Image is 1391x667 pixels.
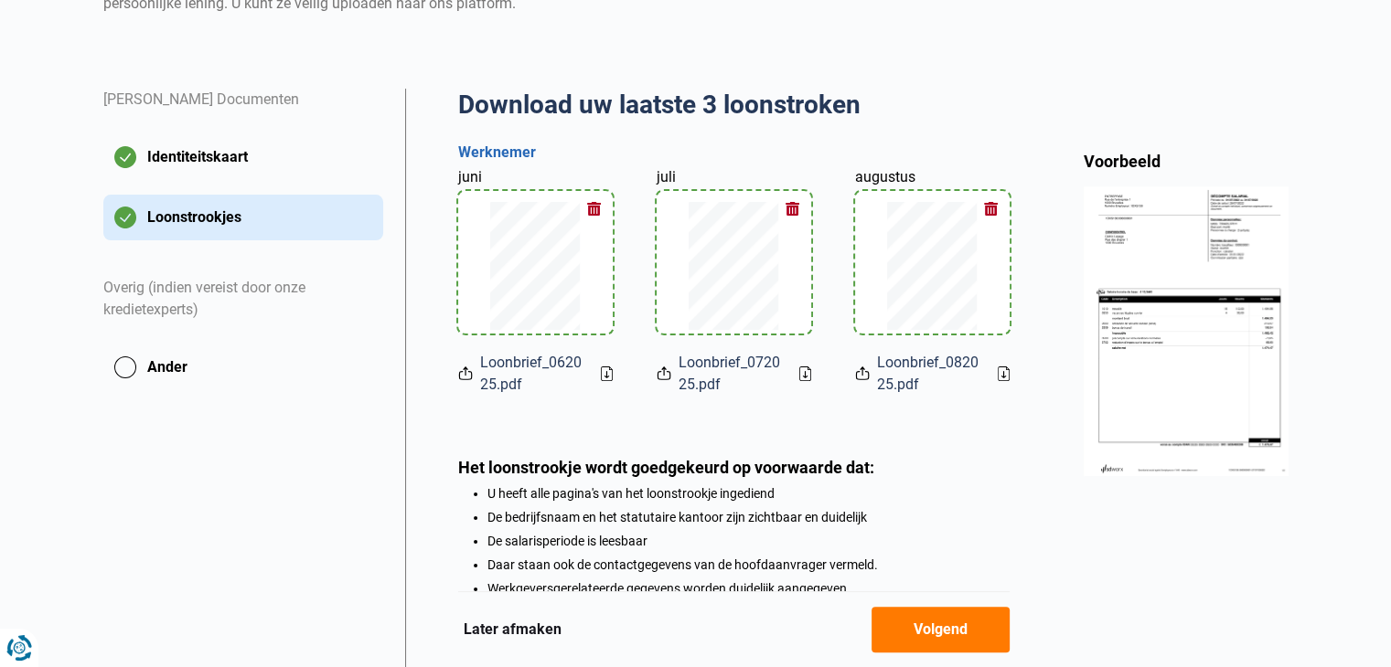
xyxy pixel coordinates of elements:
font: Download uw laatste 3 loonstroken [458,90,861,120]
font: juli [657,168,676,185]
font: Overig (indien vereist door onze kredietexperts) [103,279,305,318]
a: Download [998,366,1010,381]
img: inkomen [1084,186,1289,475]
font: U heeft alle pagina's van het loonstrookje ingediend [487,486,775,501]
a: Download [799,366,811,381]
font: Later afmaken [464,620,562,638]
font: Loonstrookjes [147,208,241,226]
button: Volgend [872,607,1010,652]
button: Identiteitskaart [103,134,383,180]
font: Identiteitskaart [147,148,248,165]
button: Loonstrookjes [103,195,383,240]
font: Daar staan ​​ook de contactgegevens van de hoofdaanvrager vermeld. [487,557,878,572]
font: Loonbrief_062025.pdf [480,354,582,393]
font: juni [458,168,482,185]
font: Ander [147,358,187,376]
font: Werknemer [458,143,536,161]
font: [PERSON_NAME] Documenten [103,90,299,108]
font: Werkgeversgerelateerde gegevens worden duidelijk aangegeven [487,581,847,596]
button: Ander [103,344,383,390]
font: De bedrijfsnaam en het statutaire kantoor zijn zichtbaar en duidelijk [487,510,867,524]
button: Later afmaken [458,618,567,641]
font: Volgend [914,621,968,639]
font: Loonbrief_072025.pdf [679,354,780,393]
font: augustus [855,168,915,185]
font: Het loonstrookje wordt goedgekeurd op voorwaarde dat: [458,458,874,477]
a: Download [601,366,613,381]
font: De salarisperiode is leesbaar [487,534,647,548]
font: Voorbeeld [1084,152,1161,171]
font: Loonbrief_082025.pdf [877,354,979,393]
